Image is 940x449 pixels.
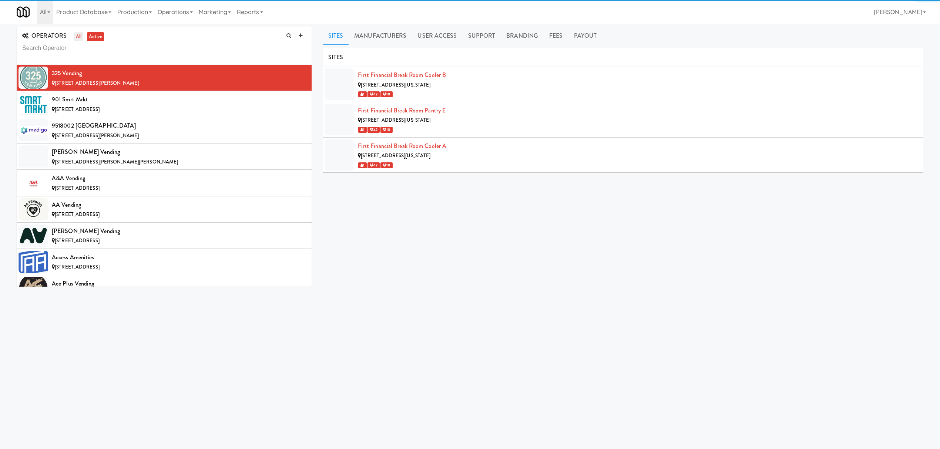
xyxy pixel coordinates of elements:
[358,142,447,150] a: First Financial Break Room Cooler A
[52,94,306,105] div: 901 Smrt Mrkt
[17,249,312,275] li: Access Amenities[STREET_ADDRESS]
[52,173,306,184] div: A&A Vending
[412,27,462,45] a: User Access
[463,27,501,45] a: Support
[323,27,349,45] a: Sites
[358,91,367,97] span: 1
[22,31,67,40] span: OPERATORS
[17,65,312,91] li: 325 Vending[STREET_ADDRESS][PERSON_NAME]
[361,81,431,88] span: [STREET_ADDRESS][US_STATE]
[52,252,306,263] div: Access Amenities
[328,53,343,61] span: SITES
[380,162,392,168] span: 10
[367,91,380,97] span: 42
[349,27,412,45] a: Manufacturers
[17,6,30,18] img: Micromart
[55,158,178,165] span: [STREET_ADDRESS][PERSON_NAME][PERSON_NAME]
[361,152,431,159] span: [STREET_ADDRESS][US_STATE]
[17,91,312,117] li: 901 Smrt Mrkt[STREET_ADDRESS]
[367,162,380,168] span: 42
[361,117,431,124] span: [STREET_ADDRESS][US_STATE]
[52,199,306,210] div: AA Vending
[55,263,100,270] span: [STREET_ADDRESS]
[380,91,392,97] span: 10
[55,237,100,244] span: [STREET_ADDRESS]
[55,132,139,139] span: [STREET_ADDRESS][PERSON_NAME]
[17,170,312,196] li: A&A Vending[STREET_ADDRESS]
[544,27,568,45] a: Fees
[87,32,104,41] a: active
[55,106,100,113] span: [STREET_ADDRESS]
[358,162,367,168] span: 1
[17,117,312,144] li: 9518002 [GEOGRAPHIC_DATA][STREET_ADDRESS][PERSON_NAME]
[17,144,312,170] li: [PERSON_NAME] Vending[STREET_ADDRESS][PERSON_NAME][PERSON_NAME]
[380,127,392,133] span: 10
[17,196,312,223] li: AA Vending[STREET_ADDRESS]
[501,27,544,45] a: Branding
[52,120,306,131] div: 9518002 [GEOGRAPHIC_DATA]
[17,275,312,301] li: Ace Plus Vending[STREET_ADDRESS][PERSON_NAME]
[74,32,83,41] a: all
[55,211,100,218] span: [STREET_ADDRESS]
[52,146,306,158] div: [PERSON_NAME] Vending
[55,185,100,192] span: [STREET_ADDRESS]
[52,278,306,289] div: Ace Plus Vending
[367,127,380,133] span: 42
[358,127,367,133] span: 1
[17,223,312,249] li: [PERSON_NAME] Vending[STREET_ADDRESS]
[52,226,306,237] div: [PERSON_NAME] Vending
[568,27,602,45] a: Payout
[22,41,306,55] input: Search Operator
[52,68,306,79] div: 325 Vending
[358,71,446,79] a: First Financial Break Room Cooler B
[358,106,446,115] a: First Financial Break Room Pantry E
[55,80,139,87] span: [STREET_ADDRESS][PERSON_NAME]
